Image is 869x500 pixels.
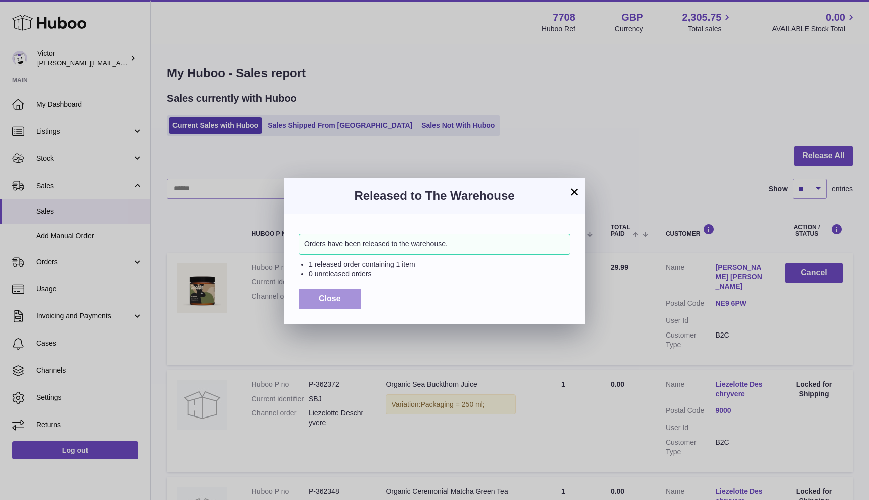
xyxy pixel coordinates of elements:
button: Close [299,289,361,309]
div: Orders have been released to the warehouse. [299,234,570,255]
li: 1 released order containing 1 item [309,260,570,269]
span: Close [319,294,341,303]
button: × [568,186,580,198]
li: 0 unreleased orders [309,269,570,279]
h3: Released to The Warehouse [299,188,570,204]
